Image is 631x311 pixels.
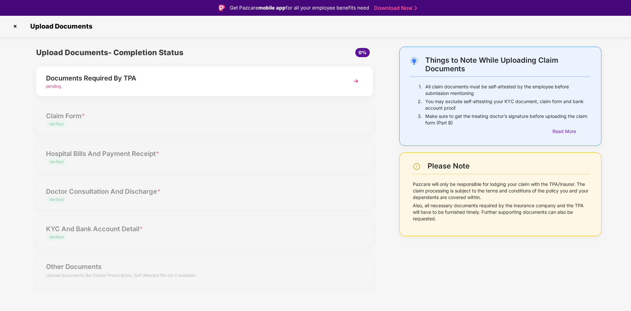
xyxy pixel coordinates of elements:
[24,22,96,30] span: Upload Documents
[46,84,61,89] span: pending
[428,162,590,170] div: Please Note
[418,113,422,126] p: 3.
[359,50,366,55] span: 0%
[258,5,286,11] strong: mobile app
[46,73,337,83] div: Documents Required By TPA
[219,5,225,11] img: Logo
[413,202,590,222] p: Also, all necessary documents required by the insurance company and the TPA will have to be furni...
[418,98,422,111] p: 2.
[425,56,590,73] div: Things to Note While Uploading Claim Documents
[425,83,590,97] p: All claim documents must be self-attested by the employee before submission mentioning
[419,83,422,97] p: 1.
[552,128,590,135] div: Read More
[350,75,362,87] img: svg+xml;base64,PHN2ZyBpZD0iTmV4dCIgeG1sbnM9Imh0dHA6Ly93d3cudzMub3JnLzIwMDAvc3ZnIiB3aWR0aD0iMzYiIG...
[425,98,590,111] p: You may exclude self-attesting your KYC document, claim form and bank account proof.
[413,163,421,170] img: svg+xml;base64,PHN2ZyBpZD0iV2FybmluZ18tXzI0eDI0IiBkYXRhLW5hbWU9Ildhcm5pbmcgLSAyNHgyNCIgeG1sbnM9Im...
[230,4,369,12] div: Get Pazcare for all your employee benefits need
[413,181,590,201] p: Pazcare will only be responsible for lodging your claim with the TPA/Insurer. The claim processin...
[410,57,418,65] img: svg+xml;base64,PHN2ZyB4bWxucz0iaHR0cDovL3d3dy53My5vcmcvMjAwMC9zdmciIHdpZHRoPSIyNC4wOTMiIGhlaWdodD...
[425,113,590,126] p: Make sure to get the treating doctor’s signature before uploading the claim form (Part B)
[414,5,417,11] img: Stroke
[10,21,20,32] img: svg+xml;base64,PHN2ZyBpZD0iQ3Jvc3MtMzJ4MzIiIHhtbG5zPSJodHRwOi8vd3d3LnczLm9yZy8yMDAwL3N2ZyIgd2lkdG...
[36,47,261,58] div: Upload Documents- Completion Status
[374,5,415,11] a: Download Now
